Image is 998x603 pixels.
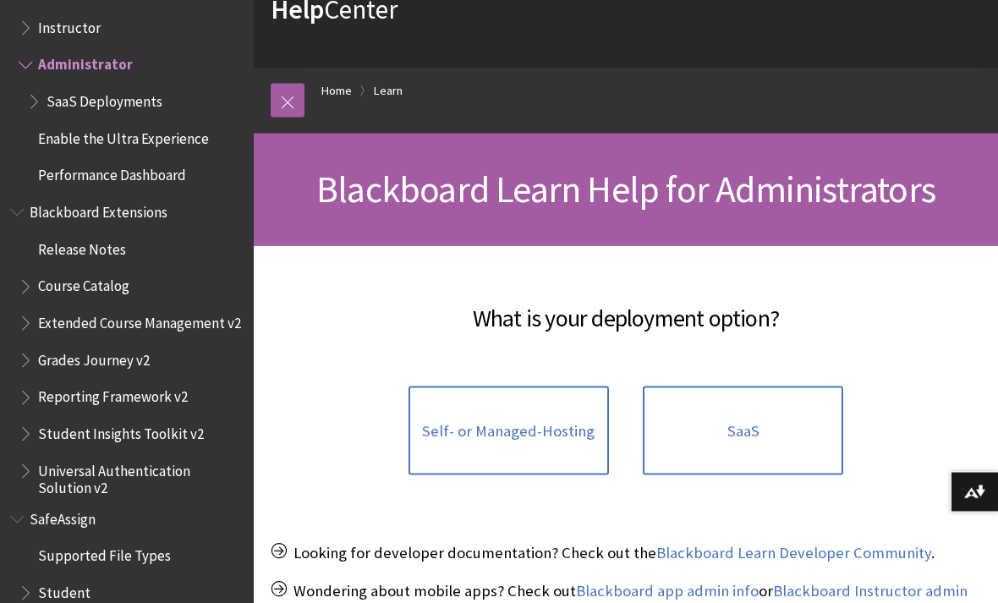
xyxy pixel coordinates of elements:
[47,88,162,111] span: SaaS Deployments
[38,14,101,37] span: Instructor
[38,458,242,497] span: Universal Authentication Solution v2
[38,347,150,370] span: Grades Journey v2
[30,506,96,529] span: SafeAssign
[38,543,171,566] span: Supported File Types
[374,80,403,101] a: Learn
[271,542,981,564] p: Looking for developer documentation? Check out the .
[38,162,186,185] span: Performance Dashboard
[38,579,90,602] span: Student
[643,386,843,476] a: SaaS
[38,420,204,443] span: Student Insights Toolkit v2
[422,422,595,441] span: Self- or Managed-Hosting
[38,310,241,332] span: Extended Course Management v2
[271,280,981,336] h2: What is your deployment option?
[10,199,244,497] nav: Book outline for Blackboard Extensions
[38,52,133,74] span: Administrator
[409,386,609,476] a: Self- or Managed-Hosting
[316,166,935,212] span: Blackboard Learn Help for Administrators
[38,236,126,259] span: Release Notes
[321,80,352,101] a: Home
[30,199,167,222] span: Blackboard Extensions
[38,125,209,148] span: Enable the Ultra Experience
[727,422,759,441] span: SaaS
[576,581,759,601] a: Blackboard app admin info
[38,273,129,296] span: Course Catalog
[656,543,931,563] a: Blackboard Learn Developer Community
[38,384,188,407] span: Reporting Framework v2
